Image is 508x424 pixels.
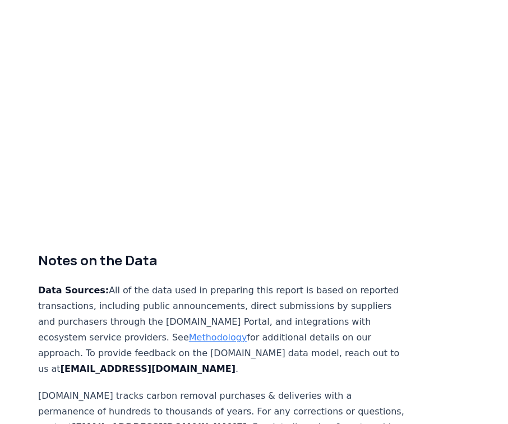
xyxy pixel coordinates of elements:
[38,285,109,296] strong: Data Sources:
[189,332,247,343] a: Methodology
[38,283,409,377] p: All of the data used in preparing this report is based on reported transactions, including public...
[61,363,235,374] strong: [EMAIL_ADDRESS][DOMAIN_NAME]
[38,251,409,269] h2: Notes on the Data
